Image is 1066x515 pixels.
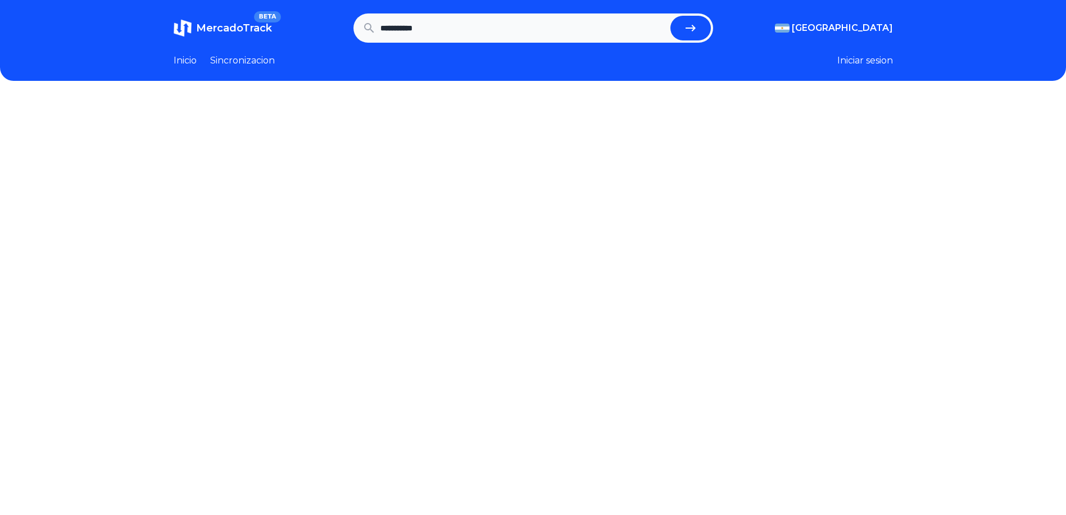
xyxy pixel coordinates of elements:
[174,19,272,37] a: MercadoTrackBETA
[210,54,275,67] a: Sincronizacion
[837,54,893,67] button: Iniciar sesion
[196,22,272,34] span: MercadoTrack
[775,21,893,35] button: [GEOGRAPHIC_DATA]
[792,21,893,35] span: [GEOGRAPHIC_DATA]
[254,11,280,22] span: BETA
[775,24,790,33] img: Argentina
[174,19,192,37] img: MercadoTrack
[174,54,197,67] a: Inicio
